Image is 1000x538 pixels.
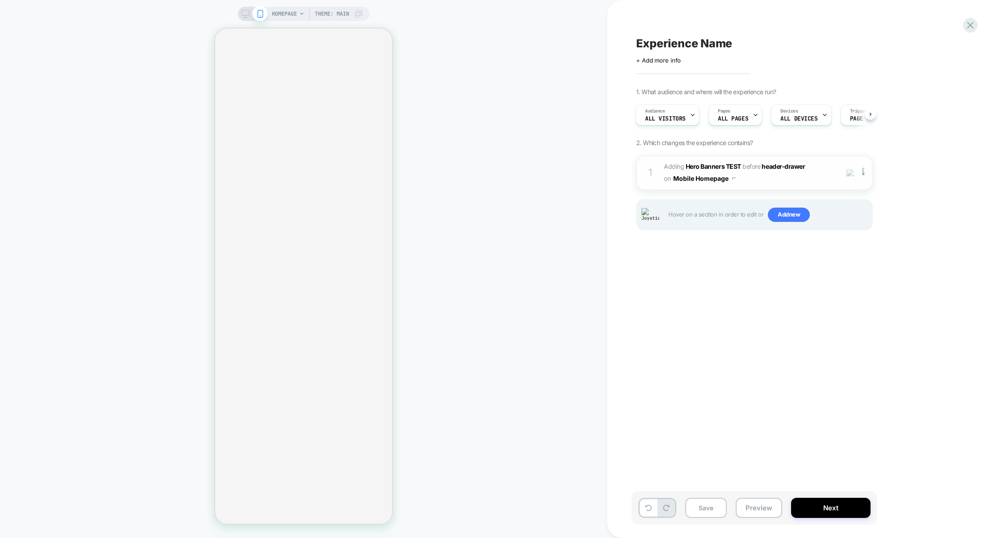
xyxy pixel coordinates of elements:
[685,498,727,518] button: Save
[780,116,817,122] span: ALL DEVICES
[636,57,681,64] span: + Add more info
[636,88,776,96] span: 1. What audience and where will the experience run?
[736,498,782,518] button: Preview
[642,208,659,222] img: Joystick
[686,163,741,170] b: Hero Banners TEST
[718,108,730,114] span: Pages
[791,498,871,518] button: Next
[862,168,864,178] img: close
[846,169,854,177] img: crossed eye
[315,7,349,21] span: Theme: MAIN
[762,163,805,170] span: header-drawer
[646,164,655,182] div: 1
[645,116,686,122] span: All Visitors
[768,208,810,222] span: Add new
[664,163,741,170] span: Adding
[742,163,760,170] span: BEFORE
[780,108,798,114] span: Devices
[850,116,880,122] span: Page Load
[668,208,867,222] span: Hover on a section in order to edit or
[673,172,736,185] button: Mobile Homepage
[664,173,671,184] span: on
[636,139,753,146] span: 2. Which changes the experience contains?
[636,37,732,50] span: Experience Name
[850,108,867,114] span: Trigger
[732,177,736,179] img: down arrow
[272,7,297,21] span: HOMEPAGE
[718,116,748,122] span: ALL PAGES
[645,108,665,114] span: Audience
